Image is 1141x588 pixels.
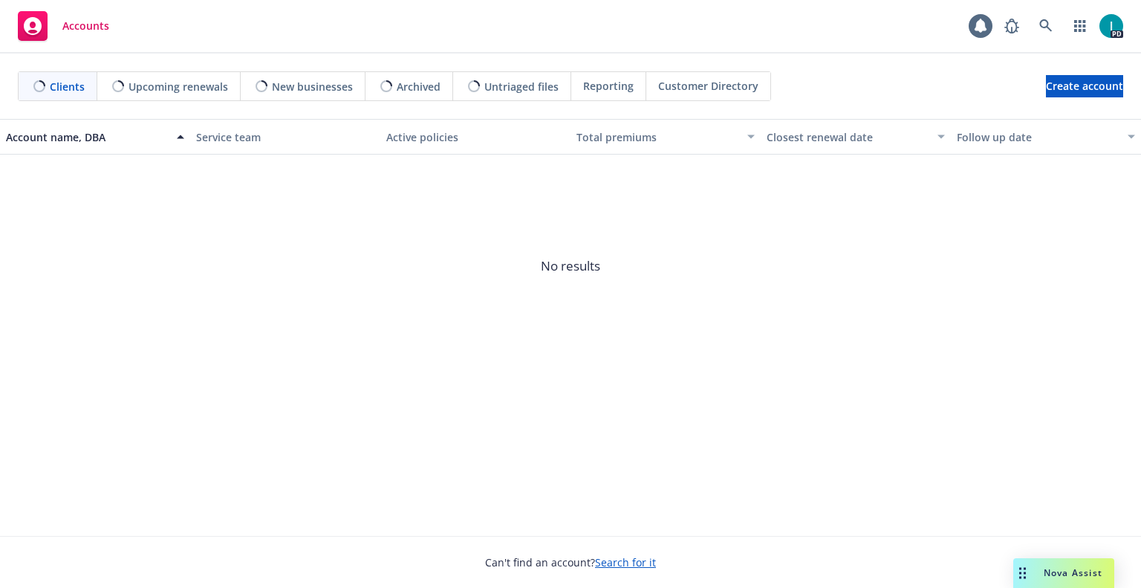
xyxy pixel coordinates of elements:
[1013,558,1114,588] button: Nova Assist
[767,129,929,145] div: Closest renewal date
[1031,11,1061,41] a: Search
[196,129,374,145] div: Service team
[1065,11,1095,41] a: Switch app
[1013,558,1032,588] div: Drag to move
[12,5,115,47] a: Accounts
[957,129,1119,145] div: Follow up date
[397,79,441,94] span: Archived
[272,79,353,94] span: New businesses
[570,119,761,155] button: Total premiums
[997,11,1027,41] a: Report a Bug
[1046,72,1123,100] span: Create account
[6,129,168,145] div: Account name, DBA
[1044,566,1102,579] span: Nova Assist
[583,78,634,94] span: Reporting
[1099,14,1123,38] img: photo
[386,129,565,145] div: Active policies
[951,119,1141,155] button: Follow up date
[1046,75,1123,97] a: Create account
[190,119,380,155] button: Service team
[576,129,738,145] div: Total premiums
[380,119,570,155] button: Active policies
[595,555,656,569] a: Search for it
[761,119,951,155] button: Closest renewal date
[62,20,109,32] span: Accounts
[129,79,228,94] span: Upcoming renewals
[50,79,85,94] span: Clients
[658,78,758,94] span: Customer Directory
[485,555,656,570] span: Can't find an account?
[484,79,559,94] span: Untriaged files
